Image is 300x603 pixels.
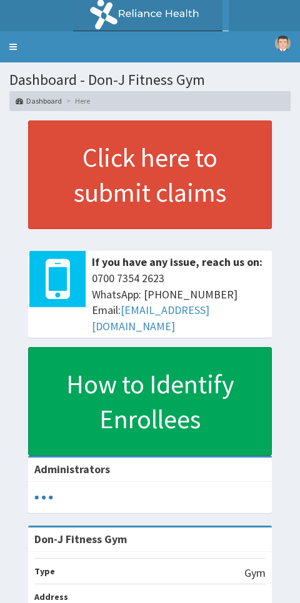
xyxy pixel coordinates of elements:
b: Type [34,566,55,577]
b: Address [34,591,68,602]
span: 0700 7354 2623 WhatsApp: [PHONE_NUMBER] Email: [92,270,266,335]
a: Dashboard [16,96,62,106]
img: User Image [275,36,291,51]
p: Gym [244,565,266,581]
h1: Dashboard - Don-J Fitness Gym [9,72,291,88]
b: If you have any issue, reach us on: [92,255,262,269]
a: [EMAIL_ADDRESS][DOMAIN_NAME] [92,303,209,333]
li: Here [63,96,90,106]
a: How to Identify Enrollees [28,347,272,456]
svg: audio-loading [34,488,53,507]
a: Click here to submit claims [28,120,272,229]
b: Administrators [34,462,110,476]
strong: Don-J Fitness Gym [34,532,127,546]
